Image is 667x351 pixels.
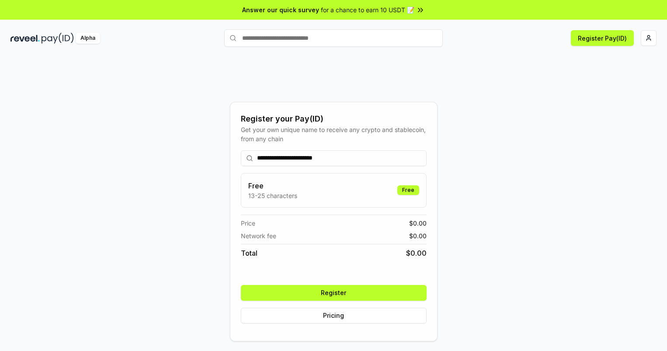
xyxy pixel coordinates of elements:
[10,33,40,44] img: reveel_dark
[409,219,427,228] span: $ 0.00
[571,30,634,46] button: Register Pay(ID)
[42,33,74,44] img: pay_id
[241,113,427,125] div: Register your Pay(ID)
[241,285,427,301] button: Register
[241,248,257,258] span: Total
[397,185,419,195] div: Free
[241,125,427,143] div: Get your own unique name to receive any crypto and stablecoin, from any chain
[406,248,427,258] span: $ 0.00
[248,181,297,191] h3: Free
[321,5,414,14] span: for a chance to earn 10 USDT 📝
[409,231,427,240] span: $ 0.00
[248,191,297,200] p: 13-25 characters
[241,231,276,240] span: Network fee
[241,308,427,323] button: Pricing
[242,5,319,14] span: Answer our quick survey
[76,33,100,44] div: Alpha
[241,219,255,228] span: Price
